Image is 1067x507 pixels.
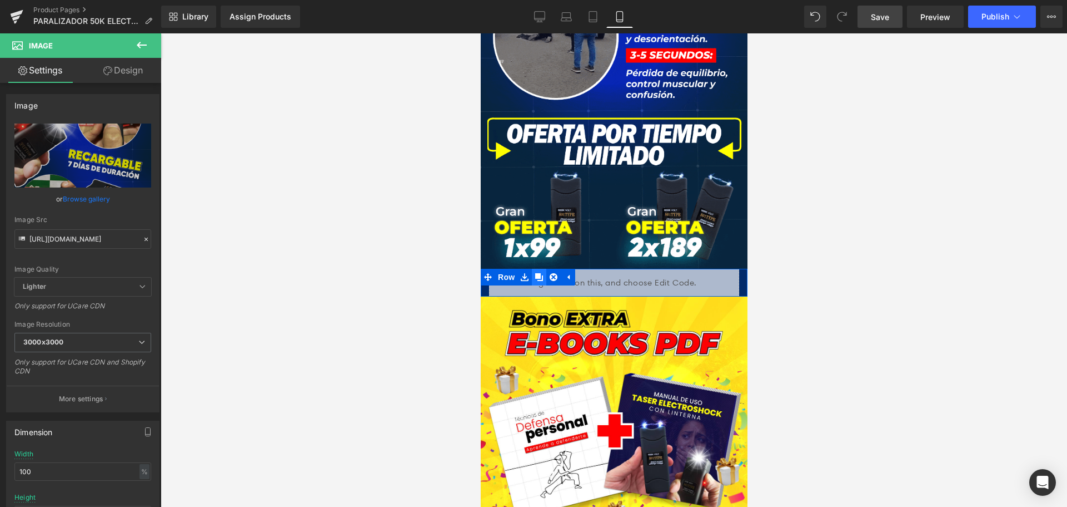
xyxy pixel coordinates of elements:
[63,189,110,209] a: Browse gallery
[1029,469,1056,496] div: Open Intercom Messenger
[14,462,151,481] input: auto
[59,394,103,404] p: More settings
[580,6,606,28] a: Tablet
[14,302,151,318] div: Only support for UCare CDN
[831,6,853,28] button: Redo
[968,6,1036,28] button: Publish
[14,494,36,501] div: Height
[14,229,151,249] input: Link
[871,11,889,23] span: Save
[14,265,151,273] div: Image Quality
[230,12,291,21] div: Assign Products
[83,58,163,83] a: Design
[139,464,149,479] div: %
[161,6,216,28] a: New Library
[51,235,66,252] a: Clone Row
[907,6,964,28] a: Preview
[14,193,151,205] div: or
[37,235,51,252] a: Save row
[66,235,80,252] a: Remove Row
[553,6,580,28] a: Laptop
[7,386,159,412] button: More settings
[981,12,1009,21] span: Publish
[14,95,38,110] div: Image
[526,6,553,28] a: Desktop
[80,235,94,252] a: Expand / Collapse
[33,17,140,26] span: PARALIZADOR 50K ELECTROSHOCK CON LINTERNA
[23,282,46,291] b: Lighter
[14,421,53,437] div: Dimension
[920,11,950,23] span: Preview
[14,450,33,458] div: Width
[804,6,826,28] button: Undo
[14,321,151,328] div: Image Resolution
[33,6,161,14] a: Product Pages
[1040,6,1063,28] button: More
[14,358,151,383] div: Only support for UCare CDN and Shopify CDN
[182,12,208,22] span: Library
[606,6,633,28] a: Mobile
[14,216,151,224] div: Image Src
[23,338,63,346] b: 3000x3000
[14,235,37,252] span: Row
[29,41,53,50] span: Image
